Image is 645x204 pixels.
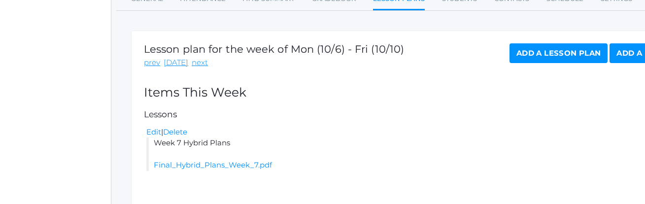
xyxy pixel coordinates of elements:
a: prev [144,57,160,68]
a: [DATE] [164,57,188,68]
a: Delete [163,127,187,136]
a: Final_Hybrid_Plans_Week_7.pdf [154,160,272,170]
h1: Lesson plan for the week of Mon (10/6) - Fri (10/10) [144,43,404,55]
a: Edit [146,127,161,136]
a: Add a Lesson Plan [509,43,608,63]
a: next [192,57,208,68]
